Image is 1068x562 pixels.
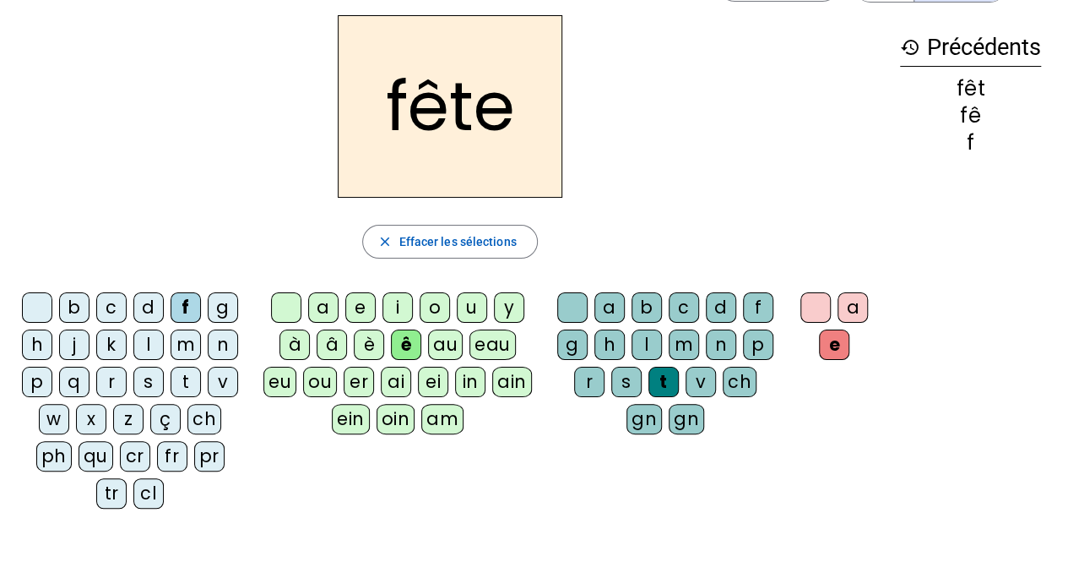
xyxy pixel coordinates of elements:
[900,79,1041,99] div: fêt
[632,330,662,360] div: l
[59,292,89,323] div: b
[632,292,662,323] div: b
[421,404,464,434] div: am
[22,330,52,360] div: h
[79,441,113,472] div: qu
[96,330,127,360] div: k
[723,367,756,397] div: ch
[686,367,716,397] div: v
[743,292,773,323] div: f
[303,367,337,397] div: ou
[377,234,392,249] mat-icon: close
[133,367,164,397] div: s
[469,330,516,360] div: eau
[557,330,588,360] div: g
[338,15,562,198] h2: fête
[59,367,89,397] div: q
[494,292,524,323] div: y
[900,133,1041,153] div: f
[150,404,181,434] div: ç
[120,441,150,472] div: cr
[208,330,238,360] div: n
[22,367,52,397] div: p
[157,441,187,472] div: fr
[377,404,415,434] div: oin
[208,292,238,323] div: g
[171,367,201,397] div: t
[317,330,347,360] div: â
[171,292,201,323] div: f
[308,292,339,323] div: a
[838,292,868,323] div: a
[382,292,413,323] div: i
[39,404,69,434] div: w
[900,37,920,57] mat-icon: history
[362,225,537,259] button: Effacer les sélections
[706,292,736,323] div: d
[344,367,374,397] div: er
[743,330,773,360] div: p
[59,330,89,360] div: j
[706,330,736,360] div: n
[648,367,679,397] div: t
[900,29,1041,67] h3: Précédents
[819,330,849,360] div: e
[76,404,106,434] div: x
[900,106,1041,126] div: fê
[96,478,127,509] div: tr
[574,367,604,397] div: r
[263,367,296,397] div: eu
[626,404,662,434] div: gn
[133,330,164,360] div: l
[133,292,164,323] div: d
[594,292,625,323] div: a
[208,367,238,397] div: v
[345,292,376,323] div: e
[194,441,225,472] div: pr
[669,404,704,434] div: gn
[420,292,450,323] div: o
[418,367,448,397] div: ei
[398,232,516,252] span: Effacer les sélections
[354,330,384,360] div: è
[492,367,532,397] div: ain
[332,404,370,434] div: ein
[669,292,699,323] div: c
[455,367,485,397] div: in
[594,330,625,360] div: h
[611,367,642,397] div: s
[133,478,164,509] div: cl
[187,404,221,434] div: ch
[279,330,310,360] div: à
[391,330,421,360] div: ê
[113,404,144,434] div: z
[96,367,127,397] div: r
[428,330,463,360] div: au
[457,292,487,323] div: u
[669,330,699,360] div: m
[36,441,72,472] div: ph
[171,330,201,360] div: m
[96,292,127,323] div: c
[381,367,411,397] div: ai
